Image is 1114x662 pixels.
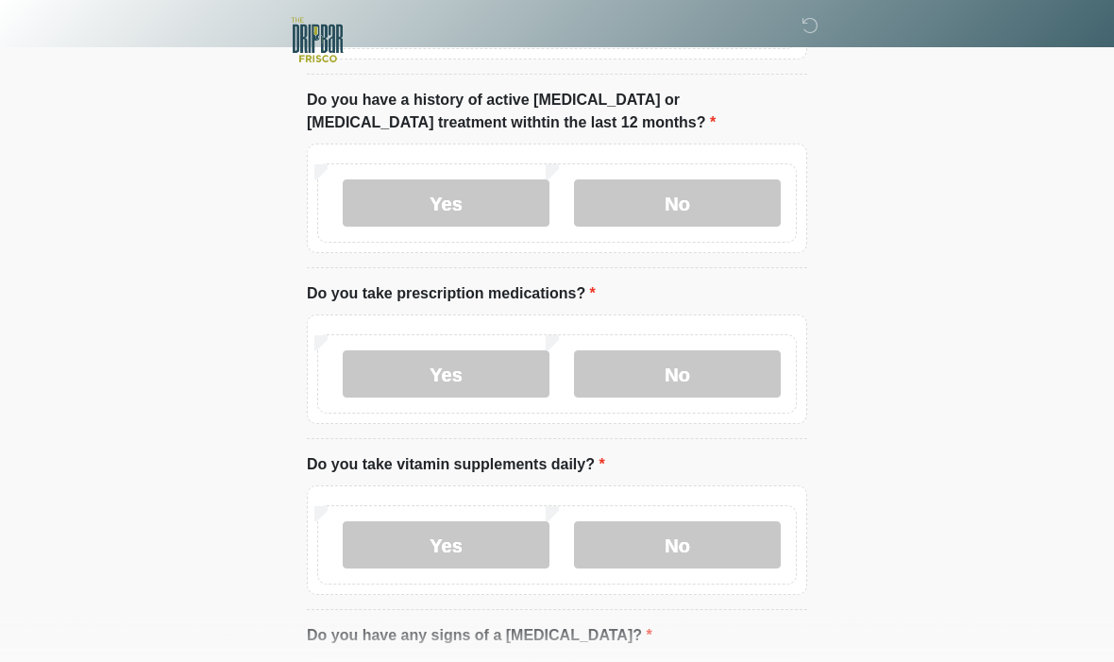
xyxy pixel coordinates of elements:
label: Yes [343,351,549,399]
label: Do you take prescription medications? [307,283,596,306]
label: Do you have a history of active [MEDICAL_DATA] or [MEDICAL_DATA] treatment withtin the last 12 mo... [307,90,807,135]
label: Yes [343,180,549,228]
img: The DRIPBaR - Frisco Logo [288,14,348,66]
label: No [574,180,781,228]
label: Do you take vitamin supplements daily? [307,454,605,477]
label: Yes [343,522,549,569]
label: Do you have any signs of a [MEDICAL_DATA]? [307,625,652,648]
label: No [574,351,781,399]
label: No [574,522,781,569]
